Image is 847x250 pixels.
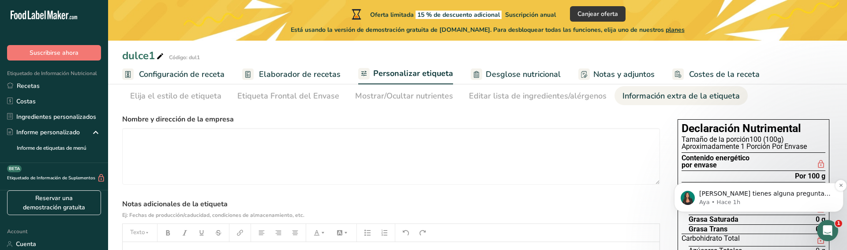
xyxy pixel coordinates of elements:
span: Elaborador de recetas [259,68,341,80]
div: BETA [7,165,22,172]
a: Notas y adjuntos [578,64,655,84]
button: Texto [127,226,153,240]
span: planes [666,26,685,34]
iframe: Intercom live chat [817,220,838,241]
span: Configuración de receta [139,68,225,80]
span: Ej: Fechas de producción/caducidad, condiciones de almacenamiento, etc. [122,212,304,219]
h1: Declaración Nutrimental [682,123,825,134]
span: 15 % de descuento adicional [416,11,502,19]
a: Desglose nutricional [471,64,561,84]
span: Suscribirse ahora [30,48,79,57]
a: Costes de la receta [672,64,760,84]
div: 100 (100g) [682,136,825,143]
span: Canjear oferta [577,9,618,19]
div: Informe personalizado [7,128,80,137]
div: Información extra de la etiqueta [622,90,740,102]
a: Elaborador de recetas [242,64,341,84]
span: Tamaño de la porción [682,135,750,144]
div: Editar lista de ingredientes/alérgenos [469,90,607,102]
div: Aproximadamente 1 Porción Por Envase [682,143,825,150]
span: Carbohidrato Total [682,235,740,245]
span: Personalizar etiqueta [373,68,453,80]
span: Suscripción anual [505,11,556,19]
div: Mostrar/Ocultar nutrientes [355,90,453,102]
div: Oferta limitada [350,9,556,19]
div: Código: dul1 [169,53,200,61]
div: Etiqueta Frontal del Envase [237,90,339,102]
span: Notas y adjuntos [593,68,655,80]
span: Desglose nutricional [486,68,561,80]
button: Suscribirse ahora [7,45,101,61]
div: Contenido energético por envase [682,155,750,169]
iframe: Intercom notifications mensaje [671,164,847,226]
a: Reservar una demostración gratuita [7,190,101,215]
a: Personalizar etiqueta [358,64,453,85]
span: Grasa Trans [689,226,727,233]
span: 1 [835,220,842,227]
span: 0 g [816,226,825,233]
div: Elija el estilo de etiqueta [130,90,221,102]
label: Notas adicionales de la etiqueta [122,199,660,220]
span: Está usando la versión de demostración gratuita de [DOMAIN_NAME]. Para desbloquear todas las func... [291,25,685,34]
button: Canjear oferta [570,6,626,22]
span: Costes de la receta [689,68,760,80]
div: dulce1 [122,48,165,64]
a: Configuración de receta [122,64,225,84]
label: Nombre y dirección de la empresa [122,114,660,125]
